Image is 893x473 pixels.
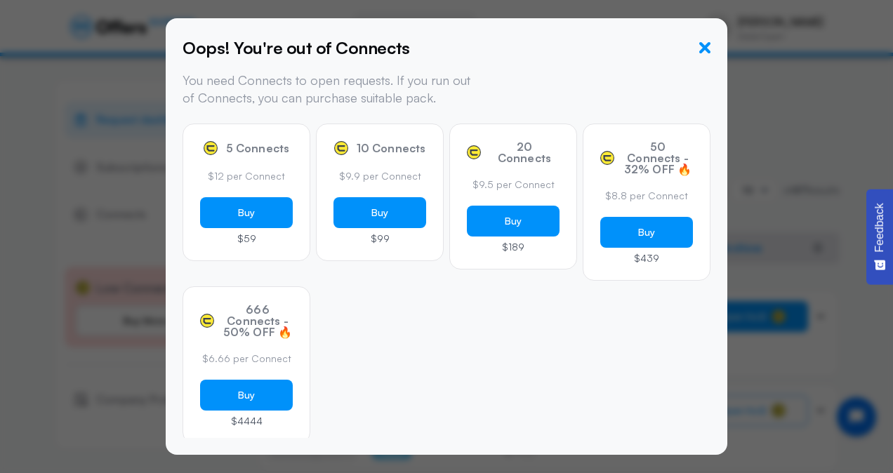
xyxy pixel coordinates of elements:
[183,35,410,60] h5: Oops! You're out of Connects
[357,142,426,154] span: 10 Connects
[223,304,293,338] span: 666 Connects - 50% OFF 🔥
[600,189,693,203] p: $8.8 per Connect
[200,169,293,183] p: $12 per Connect
[183,72,481,107] p: You need Connects to open requests. If you run out of Connects, you can purchase suitable pack.
[467,178,560,192] p: $9.5 per Connect
[200,416,293,426] p: $4444
[200,234,293,244] p: $59
[200,380,293,411] button: Buy
[600,217,693,248] button: Buy
[623,141,693,175] span: 50 Connects - 32% OFF 🔥
[333,169,426,183] p: $9.9 per Connect
[333,234,426,244] p: $99
[200,197,293,228] button: Buy
[873,203,886,252] span: Feedback
[467,206,560,236] button: Buy
[489,141,560,164] span: 20 Connects
[467,242,560,252] p: $189
[866,189,893,284] button: Feedback - Show survey
[226,142,290,154] span: 5 Connects
[600,253,693,263] p: $439
[333,197,426,228] button: Buy
[200,352,293,366] p: $6.66 per Connect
